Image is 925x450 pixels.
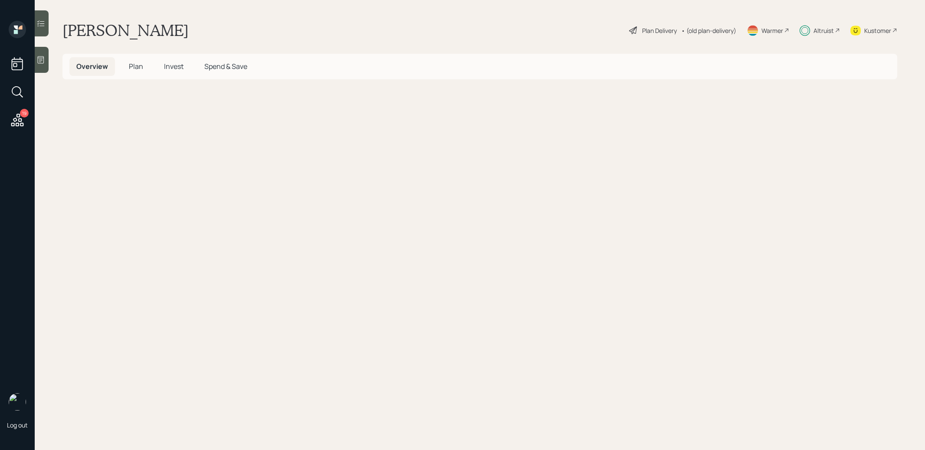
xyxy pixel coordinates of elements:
span: Overview [76,62,108,71]
div: 19 [20,109,29,117]
div: Kustomer [864,26,891,35]
div: Warmer [761,26,783,35]
div: Altruist [813,26,834,35]
span: Spend & Save [204,62,247,71]
span: Invest [164,62,184,71]
div: • (old plan-delivery) [681,26,736,35]
span: Plan [129,62,143,71]
div: Plan Delivery [642,26,677,35]
h1: [PERSON_NAME] [62,21,189,40]
div: Log out [7,421,28,429]
img: treva-nostdahl-headshot.png [9,393,26,411]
